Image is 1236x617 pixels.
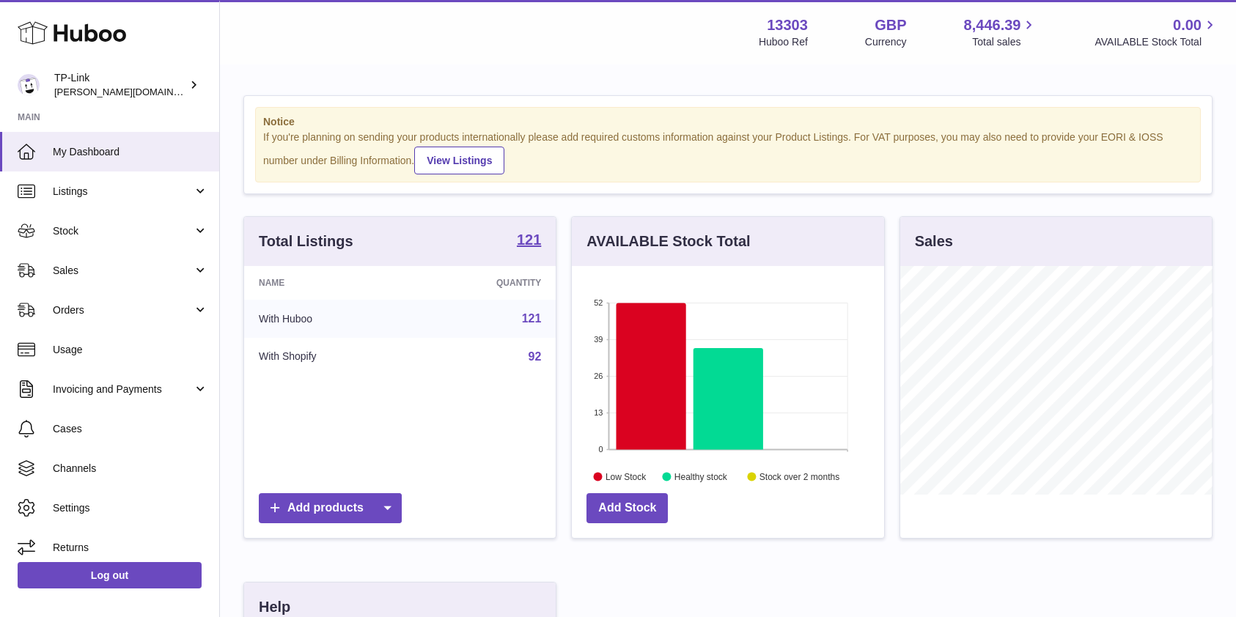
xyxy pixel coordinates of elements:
[595,408,603,417] text: 13
[259,493,402,523] a: Add products
[54,71,186,99] div: TP-Link
[767,15,808,35] strong: 13303
[586,232,750,251] h3: AVAILABLE Stock Total
[517,232,541,247] strong: 121
[53,303,193,317] span: Orders
[18,562,202,588] a: Log out
[53,541,208,555] span: Returns
[759,35,808,49] div: Huboo Ref
[517,232,541,250] a: 121
[412,266,556,300] th: Quantity
[53,343,208,357] span: Usage
[54,86,370,97] span: [PERSON_NAME][DOMAIN_NAME][EMAIL_ADDRESS][DOMAIN_NAME]
[599,445,603,454] text: 0
[414,147,504,174] a: View Listings
[263,115,1193,129] strong: Notice
[1095,15,1218,49] a: 0.00 AVAILABLE Stock Total
[263,130,1193,174] div: If you're planning on sending your products internationally please add required customs informati...
[586,493,668,523] a: Add Stock
[915,232,953,251] h3: Sales
[259,232,353,251] h3: Total Listings
[1095,35,1218,49] span: AVAILABLE Stock Total
[53,224,193,238] span: Stock
[595,335,603,344] text: 39
[964,15,1021,35] span: 8,446.39
[759,471,839,481] text: Stock over 2 months
[53,185,193,199] span: Listings
[53,501,208,515] span: Settings
[244,300,412,338] td: With Huboo
[53,462,208,476] span: Channels
[529,350,542,363] a: 92
[244,266,412,300] th: Name
[244,338,412,376] td: With Shopify
[522,312,542,325] a: 121
[606,471,647,481] text: Low Stock
[53,145,208,159] span: My Dashboard
[18,74,40,96] img: susie.li@tp-link.com
[1173,15,1202,35] span: 0.00
[595,298,603,307] text: 52
[595,372,603,380] text: 26
[972,35,1037,49] span: Total sales
[259,597,290,617] h3: Help
[53,264,193,278] span: Sales
[865,35,907,49] div: Currency
[53,383,193,396] span: Invoicing and Payments
[674,471,728,481] text: Healthy stock
[53,422,208,436] span: Cases
[964,15,1038,49] a: 8,446.39 Total sales
[875,15,906,35] strong: GBP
